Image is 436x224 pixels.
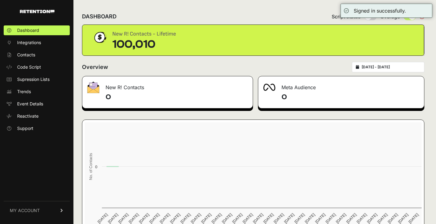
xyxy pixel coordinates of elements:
img: fa-envelope-19ae18322b30453b285274b1b8af3d052b27d846a4fbe8435d1a52b978f639a2.png [87,82,99,93]
text: 0 [95,165,97,169]
span: Dashboard [17,27,39,33]
span: Support [17,125,33,131]
a: Support [4,123,70,133]
h4: 0 [281,92,419,102]
div: New R! Contacts - Lifetime [112,30,176,38]
div: Signed in successfully. [354,7,406,14]
h2: DASHBOARD [82,12,117,21]
a: Event Details [4,99,70,109]
span: Event Details [17,101,43,107]
img: Retention.com [20,10,54,13]
a: Dashboard [4,25,70,35]
a: MY ACCOUNT [4,201,70,220]
span: Trends [17,89,31,95]
span: Integrations [17,40,41,46]
a: Code Script [4,62,70,72]
a: Contacts [4,50,70,60]
h2: Overview [82,63,108,71]
h4: 0 [106,92,248,102]
a: Trends [4,87,70,97]
div: 100,010 [112,38,176,51]
a: Reactivate [4,111,70,121]
span: Supression Lists [17,76,50,82]
span: Contacts [17,52,35,58]
a: Supression Lists [4,74,70,84]
span: Script status [332,13,361,20]
span: Code Script [17,64,41,70]
div: New R! Contacts [82,76,253,95]
text: No. of Contacts [88,153,93,180]
div: Meta Audience [258,76,424,95]
span: Reactivate [17,113,39,119]
span: MY ACCOUNT [10,207,40,214]
a: Integrations [4,38,70,47]
img: fa-meta-2f981b61bb99beabf952f7030308934f19ce035c18b003e963880cc3fabeebb7.png [263,84,275,91]
img: dollar-coin-05c43ed7efb7bc0c12610022525b4bbbb207c7efeef5aecc26f025e68dcafac9.png [92,30,107,45]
